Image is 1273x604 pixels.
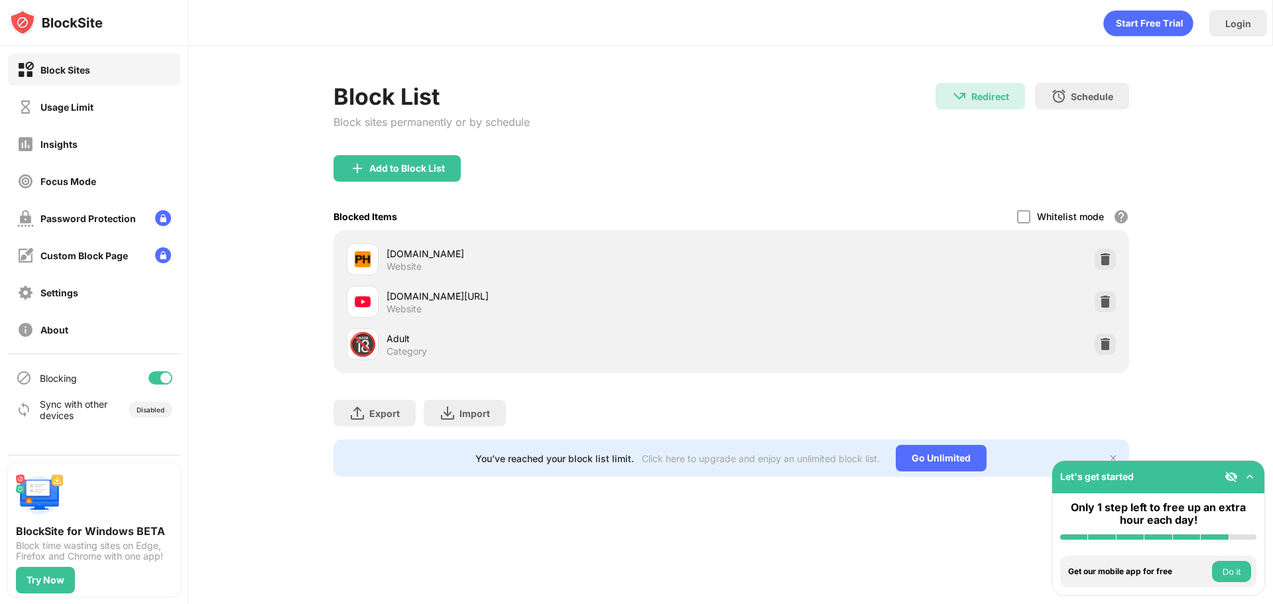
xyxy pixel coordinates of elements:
[40,101,93,113] div: Usage Limit
[1060,501,1256,526] div: Only 1 step left to free up an extra hour each day!
[17,322,34,338] img: about-off.svg
[1071,91,1113,102] div: Schedule
[17,136,34,152] img: insights-off.svg
[333,83,530,110] div: Block List
[387,303,422,315] div: Website
[333,211,397,222] div: Blocked Items
[369,408,400,419] div: Export
[355,251,371,267] img: favicons
[16,471,64,519] img: push-desktop.svg
[475,453,634,464] div: You’ve reached your block list limit.
[355,294,371,310] img: favicons
[155,210,171,226] img: lock-menu.svg
[40,250,128,261] div: Custom Block Page
[349,331,377,358] div: 🔞
[1068,567,1209,576] div: Get our mobile app for free
[1225,18,1251,29] div: Login
[1212,561,1251,582] button: Do it
[1108,453,1119,463] img: x-button.svg
[1103,10,1193,36] div: animation
[40,139,78,150] div: Insights
[17,247,34,264] img: customize-block-page-off.svg
[40,64,90,76] div: Block Sites
[17,210,34,227] img: password-protection-off.svg
[642,453,880,464] div: Click here to upgrade and enjoy an unlimited block list.
[40,373,77,384] div: Blocking
[137,406,164,414] div: Disabled
[1225,470,1238,483] img: eye-not-visible.svg
[155,247,171,263] img: lock-menu.svg
[40,324,68,335] div: About
[17,284,34,301] img: settings-off.svg
[16,370,32,386] img: blocking-icon.svg
[16,524,172,538] div: BlockSite for Windows BETA
[387,247,731,261] div: [DOMAIN_NAME]
[16,540,172,562] div: Block time wasting sites on Edge, Firefox and Chrome with one app!
[387,332,731,345] div: Adult
[896,445,987,471] div: Go Unlimited
[40,398,108,421] div: Sync with other devices
[1060,471,1134,482] div: Let's get started
[16,402,32,418] img: sync-icon.svg
[27,575,64,585] div: Try Now
[17,99,34,115] img: time-usage-off.svg
[333,115,530,129] div: Block sites permanently or by schedule
[1037,211,1104,222] div: Whitelist mode
[40,287,78,298] div: Settings
[17,62,34,78] img: block-on.svg
[971,91,1009,102] div: Redirect
[387,289,731,303] div: [DOMAIN_NAME][URL]
[40,176,96,187] div: Focus Mode
[387,345,427,357] div: Category
[17,173,34,190] img: focus-off.svg
[387,261,422,272] div: Website
[40,213,136,224] div: Password Protection
[1243,470,1256,483] img: omni-setup-toggle.svg
[9,9,103,36] img: logo-blocksite.svg
[459,408,490,419] div: Import
[369,163,445,174] div: Add to Block List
